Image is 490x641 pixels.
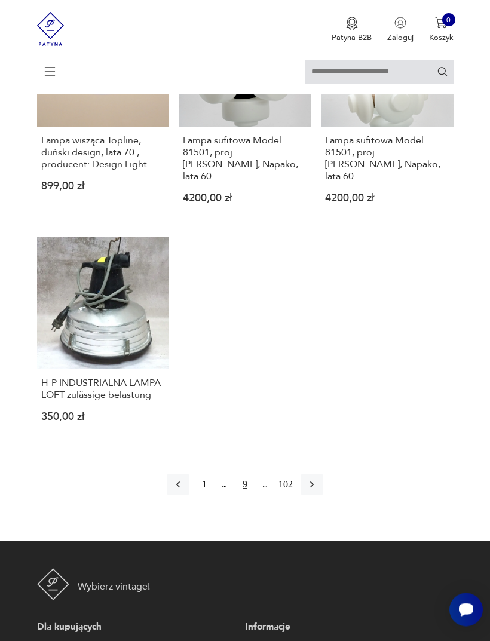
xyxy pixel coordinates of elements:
div: 0 [442,13,455,26]
button: Zaloguj [387,17,414,43]
p: Informacje [245,621,449,635]
img: Ikonka użytkownika [394,17,406,29]
img: Patyna - sklep z meblami i dekoracjami vintage [37,569,69,601]
p: Dla kupujących [37,621,241,635]
a: H-P INDUSTRIALNA LAMPA LOFT zulässige belastungH-P INDUSTRIALNA LAMPA LOFT zulässige belastung350... [37,238,170,441]
img: Ikona koszyka [435,17,447,29]
h3: Lampa wisząca Topline, duński design, lata 70., producent: Design Light [41,135,165,171]
p: Koszyk [429,32,454,43]
iframe: Smartsupp widget button [449,593,483,627]
p: 4200,00 zł [325,195,449,204]
p: 350,00 zł [41,413,165,422]
button: Patyna B2B [332,17,372,43]
p: 4200,00 zł [183,195,307,204]
button: 102 [275,474,296,496]
p: Wybierz vintage! [78,580,150,594]
img: Ikona medalu [346,17,358,30]
h3: Lampa sufitowa Model 81501, proj. [PERSON_NAME], Napako, lata 60. [183,135,307,183]
button: Szukaj [437,66,448,77]
p: Patyna B2B [332,32,372,43]
p: 899,00 zł [41,183,165,192]
button: 9 [234,474,256,496]
a: Ikona medaluPatyna B2B [332,17,372,43]
h3: Lampa sufitowa Model 81501, proj. [PERSON_NAME], Napako, lata 60. [325,135,449,183]
button: 0Koszyk [429,17,454,43]
h3: H-P INDUSTRIALNA LAMPA LOFT zulässige belastung [41,378,165,401]
p: Zaloguj [387,32,414,43]
button: 1 [194,474,215,496]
